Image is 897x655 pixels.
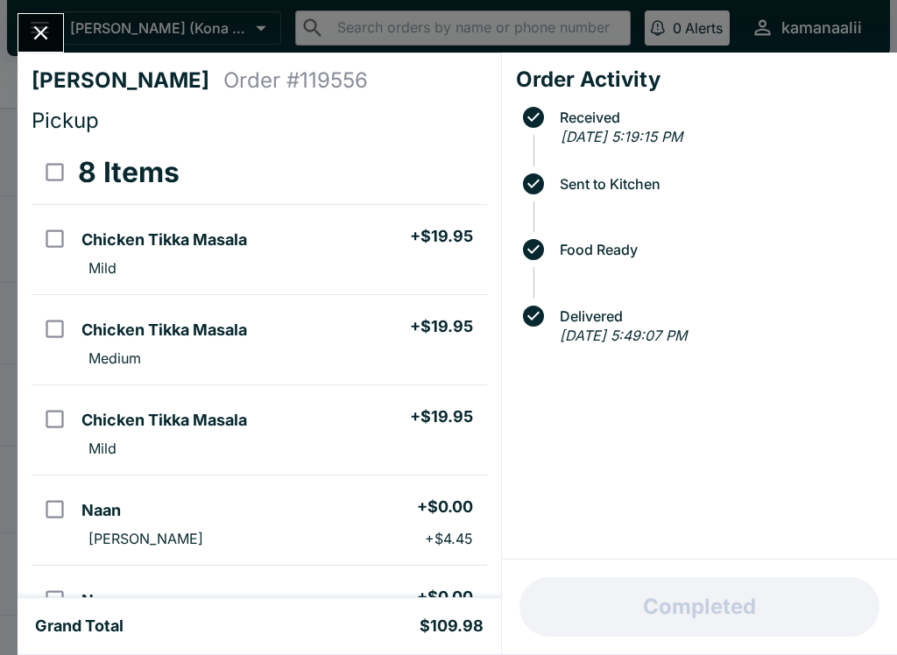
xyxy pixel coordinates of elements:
[410,226,473,247] h5: + $19.95
[81,500,121,521] h5: Naan
[81,410,247,431] h5: Chicken Tikka Masala
[410,406,473,427] h5: + $19.95
[410,316,473,337] h5: + $19.95
[516,67,883,93] h4: Order Activity
[417,497,473,518] h5: + $0.00
[78,155,180,190] h3: 8 Items
[425,530,473,547] p: + $4.45
[88,259,117,277] p: Mild
[223,67,368,94] h4: Order # 119556
[560,327,687,344] em: [DATE] 5:49:07 PM
[81,590,121,611] h5: Naan
[18,14,63,52] button: Close
[32,108,99,133] span: Pickup
[551,176,883,192] span: Sent to Kitchen
[88,440,117,457] p: Mild
[81,229,247,250] h5: Chicken Tikka Masala
[88,349,141,367] p: Medium
[32,67,223,94] h4: [PERSON_NAME]
[417,587,473,608] h5: + $0.00
[551,242,883,257] span: Food Ready
[551,308,883,324] span: Delivered
[420,616,484,637] h5: $109.98
[88,530,203,547] p: [PERSON_NAME]
[561,128,682,145] em: [DATE] 5:19:15 PM
[551,109,883,125] span: Received
[81,320,247,341] h5: Chicken Tikka Masala
[35,616,124,637] h5: Grand Total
